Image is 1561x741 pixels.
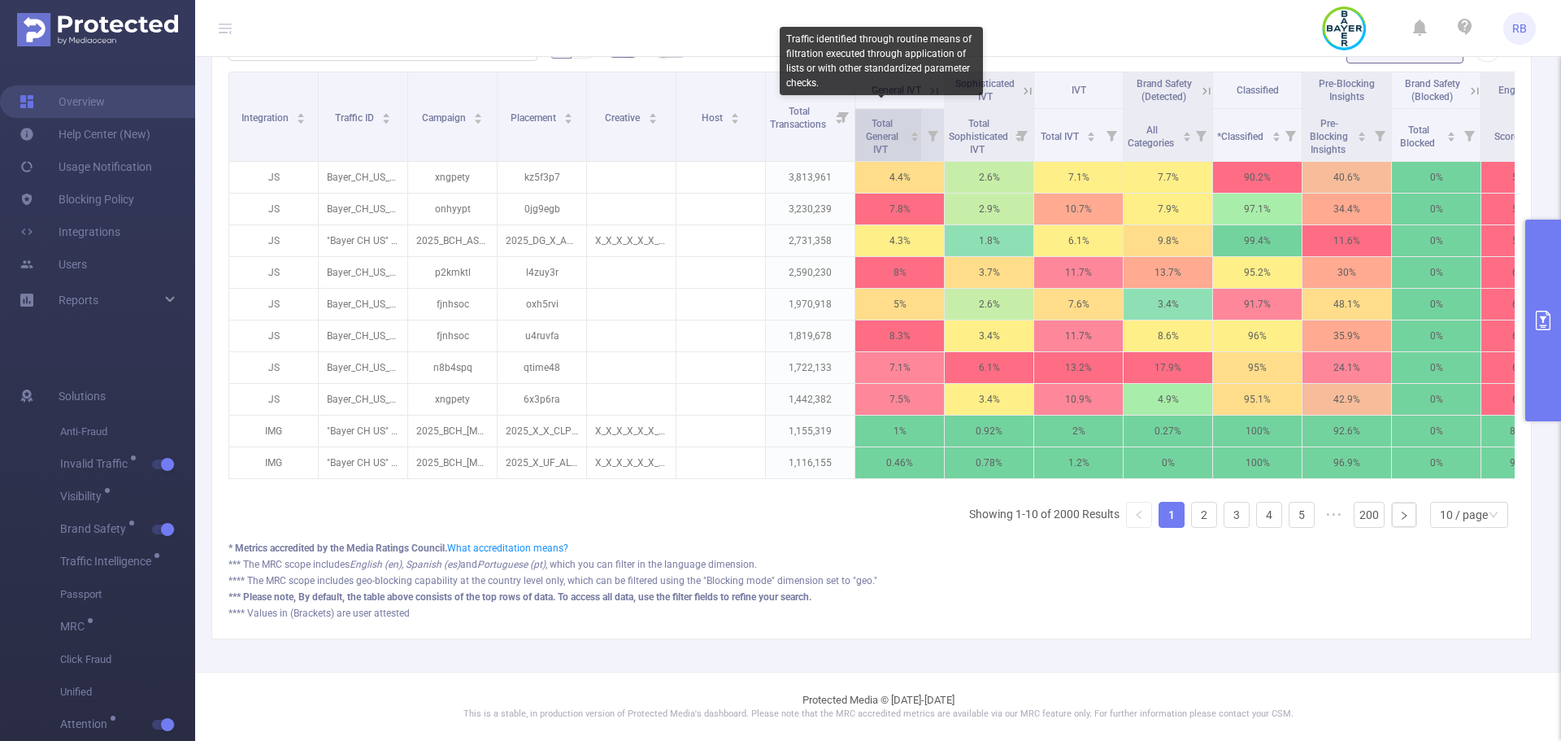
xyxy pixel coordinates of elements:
p: 0.46% [855,447,944,478]
p: 13.2% [1034,352,1123,383]
a: Integrations [20,216,120,248]
p: 99.4% [1213,225,1302,256]
p: 0.27% [1124,416,1212,447]
span: Classified [1237,85,1279,96]
span: Pre-Blocking Insights [1319,78,1375,102]
i: icon: caret-down [564,117,573,122]
p: 7.8% [855,194,944,224]
p: 34.4% [1302,194,1391,224]
span: Campaign [422,112,468,124]
span: Total IVT [1041,131,1081,142]
a: 5 [1289,503,1314,527]
p: 4.9% [1124,384,1212,415]
p: xngpety [408,162,497,193]
span: Unified [60,676,195,708]
li: Previous Page [1126,502,1152,528]
p: 0.78% [945,447,1033,478]
p: 0% [1392,257,1481,288]
p: 96.9% [1302,447,1391,478]
span: IVT [1072,85,1086,96]
p: Bayer_CH_US_Fiducia [319,194,407,224]
p: JS [229,194,318,224]
p: 6x3p6ra [498,384,586,415]
p: "Bayer CH US" [15209] [319,416,407,447]
span: Host [702,112,725,124]
p: JS [229,384,318,415]
i: icon: caret-up [648,111,657,116]
p: Bayer_CH_US_Fiducia [319,257,407,288]
i: icon: caret-up [564,111,573,116]
p: 2.6% [945,289,1033,320]
i: icon: caret-up [1087,129,1096,134]
i: icon: caret-up [297,111,306,116]
p: 11.6% [1302,225,1391,256]
span: Total General IVT [866,118,898,155]
span: Traffic ID [335,112,376,124]
span: ••• [1321,502,1347,528]
p: 7.6% [1034,289,1123,320]
li: 4 [1256,502,1282,528]
i: icon: caret-down [1087,135,1096,140]
i: icon: caret-up [382,111,391,116]
div: Sort [473,111,483,120]
span: Brand Safety (Detected) [1137,78,1192,102]
p: 7.1% [855,352,944,383]
p: This is a stable, in production version of Protected Media's dashboard. Please note that the MRC ... [236,708,1520,721]
p: oxh5rvi [498,289,586,320]
li: 200 [1354,502,1385,528]
div: *** The MRC scope includes and , which you can filter in the language dimension. [228,557,1515,572]
li: Next Page [1391,502,1417,528]
p: "Bayer CH US" [15209] [319,225,407,256]
p: 11.7% [1034,257,1123,288]
p: 6.1% [1034,225,1123,256]
div: Sort [1446,129,1456,139]
i: icon: caret-up [1358,129,1367,134]
i: icon: caret-up [1272,129,1281,134]
i: Filter menu [921,109,944,161]
a: Reports [59,284,98,316]
p: 7.7% [1124,162,1212,193]
p: p2kmktl [408,257,497,288]
p: 11.7% [1034,320,1123,351]
p: 0% [1392,225,1481,256]
div: 10 / page [1440,503,1488,527]
i: icon: caret-up [731,111,740,116]
span: Solutions [59,380,106,412]
p: 3.7% [945,257,1033,288]
div: Sort [1272,129,1281,139]
p: 100% [1213,447,1302,478]
i: icon: caret-down [731,117,740,122]
i: icon: caret-down [1272,135,1281,140]
li: 5 [1289,502,1315,528]
p: 95.2% [1213,257,1302,288]
span: Pre-Blocking Insights [1310,118,1348,155]
img: Protected Media [17,13,178,46]
div: *** Please note, By default, the table above consists of the top rows of data. To access all data... [228,590,1515,604]
a: Usage Notification [20,150,152,183]
p: 1,722,133 [766,352,854,383]
p: 1.2% [1034,447,1123,478]
p: 8% [855,257,944,288]
span: Total Blocked [1400,124,1437,149]
p: Bayer_CH_US_Fiducia [319,162,407,193]
p: 1.8% [945,225,1033,256]
p: 48.1% [1302,289,1391,320]
p: 2025_X_UF_ALB_O_Paramount_Co_P_TTD_15s-16x9 [8988690] [498,447,586,478]
p: 0% [1392,447,1481,478]
p: 4.4% [855,162,944,193]
i: icon: caret-down [1182,135,1191,140]
p: 95% [1213,352,1302,383]
div: Sort [1086,129,1096,139]
p: u4ruvfa [498,320,586,351]
span: Invalid Traffic [60,458,133,469]
i: icon: caret-up [911,129,920,134]
p: 0% [1392,320,1481,351]
p: 96% [1213,320,1302,351]
p: 0% [1392,289,1481,320]
li: 1 [1159,502,1185,528]
i: icon: caret-down [911,135,920,140]
p: JS [229,162,318,193]
p: JS [229,352,318,383]
span: Total Sophisticated IVT [949,118,1008,155]
p: 42.9% [1302,384,1391,415]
